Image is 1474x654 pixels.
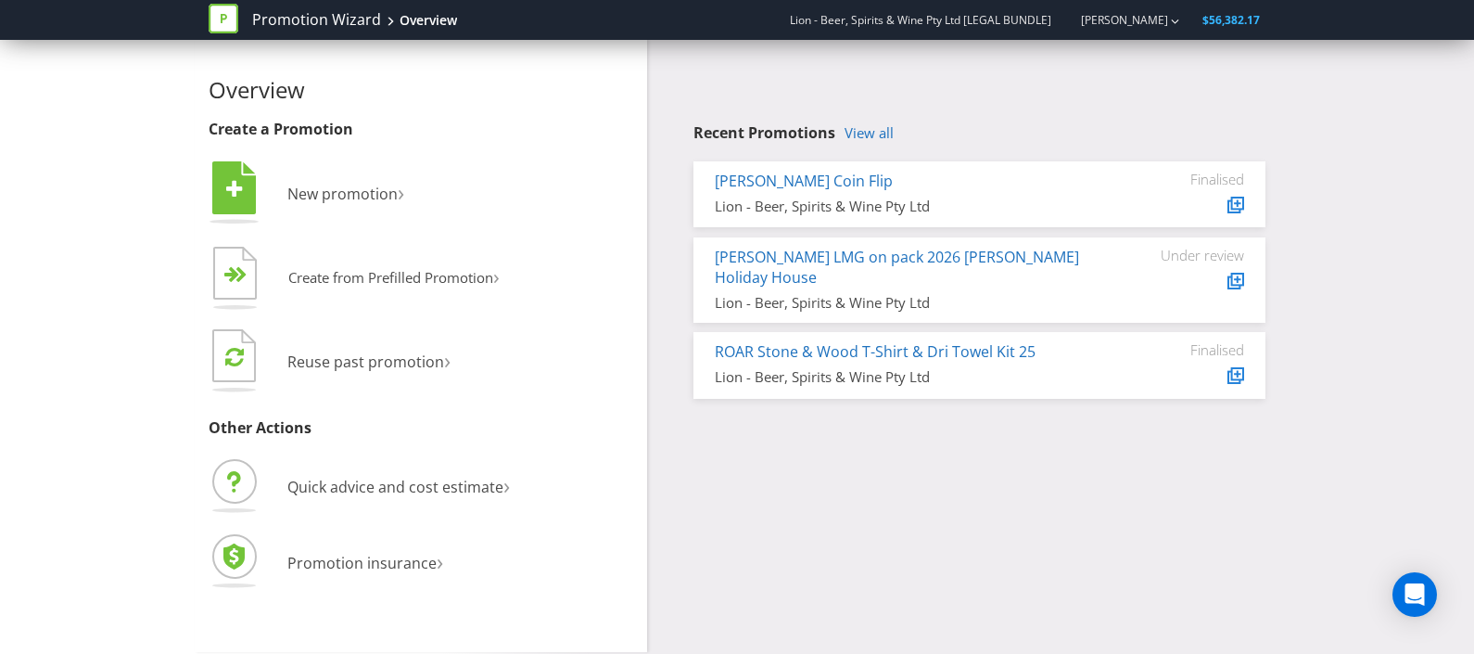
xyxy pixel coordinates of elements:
[226,179,243,199] tspan: 
[287,184,398,204] span: New promotion
[287,553,437,573] span: Promotion insurance
[715,197,1105,216] div: Lion - Beer, Spirits & Wine Pty Ltd
[444,344,451,375] span: ›
[235,266,248,284] tspan: 
[715,341,1036,362] a: ROAR Stone & Wood T-Shirt & Dri Towel Kit 25
[503,469,510,500] span: ›
[287,352,444,372] span: Reuse past promotion
[209,553,443,573] a: Promotion insurance›
[209,122,633,138] h3: Create a Promotion
[493,262,500,290] span: ›
[790,12,1051,28] span: Lion - Beer, Spirits & Wine Pty Ltd [LEGAL BUNDLE]
[715,171,893,191] a: [PERSON_NAME] Coin Flip
[845,125,894,141] a: View all
[715,247,1079,289] a: [PERSON_NAME] LMG on pack 2026 [PERSON_NAME] Holiday House
[1133,247,1244,263] div: Under review
[209,477,510,497] a: Quick advice and cost estimate›
[715,293,1105,313] div: Lion - Beer, Spirits & Wine Pty Ltd
[209,78,633,102] h2: Overview
[225,346,244,367] tspan: 
[1062,12,1168,28] a: [PERSON_NAME]
[252,9,381,31] a: Promotion Wizard
[437,545,443,576] span: ›
[1392,572,1437,617] div: Open Intercom Messenger
[1202,12,1260,28] span: $56,382.17
[400,11,457,30] div: Overview
[1133,341,1244,358] div: Finalised
[715,367,1105,387] div: Lion - Beer, Spirits & Wine Pty Ltd
[209,420,633,437] h3: Other Actions
[398,176,404,207] span: ›
[1133,171,1244,187] div: Finalised
[693,122,835,143] span: Recent Promotions
[287,477,503,497] span: Quick advice and cost estimate
[288,268,493,287] span: Create from Prefilled Promotion
[209,242,501,316] button: Create from Prefilled Promotion›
